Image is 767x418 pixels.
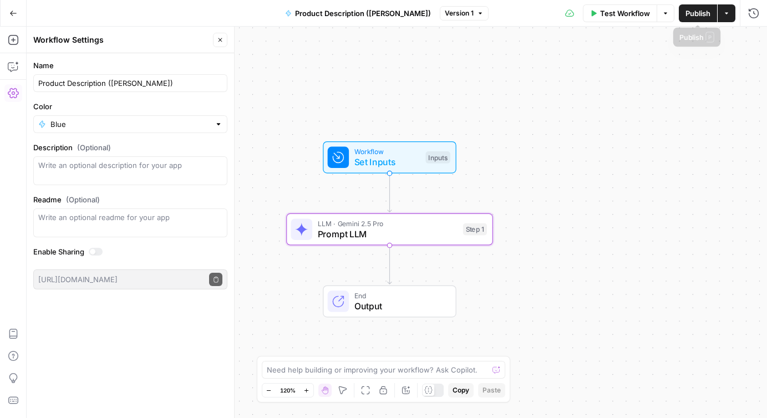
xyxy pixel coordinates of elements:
button: Version 1 [440,6,489,21]
span: 120% [280,386,296,395]
button: Test Workflow [583,4,657,22]
label: Description [33,142,227,153]
span: End [354,290,445,300]
span: Workflow [354,146,420,156]
button: Copy [448,383,474,397]
span: Copy [453,385,469,395]
span: Test Workflow [600,8,650,19]
input: Untitled [38,78,222,89]
label: Color [33,101,227,112]
span: Publish [685,8,710,19]
div: LLM · Gemini 2.5 ProPrompt LLMStep 1 [286,213,493,246]
div: Inputs [425,151,450,164]
span: Version 1 [445,8,474,18]
button: Paste [478,383,505,397]
label: Name [33,60,227,71]
div: EndOutput [286,286,493,318]
label: Readme [33,194,227,205]
span: Paste [482,385,501,395]
span: Prompt LLM [318,227,458,241]
g: Edge from step_1 to end [388,246,392,284]
span: Output [354,299,445,313]
span: (Optional) [77,142,111,153]
g: Edge from start to step_1 [388,174,392,212]
div: Workflow Settings [33,34,210,45]
button: Product Description ([PERSON_NAME]) [278,4,438,22]
span: LLM · Gemini 2.5 Pro [318,218,458,228]
div: Step 1 [463,223,487,236]
span: Product Description ([PERSON_NAME]) [295,8,431,19]
span: Set Inputs [354,155,420,169]
label: Enable Sharing [33,246,227,257]
input: Blue [50,119,210,130]
span: (Optional) [66,194,100,205]
div: WorkflowSet InputsInputs [286,141,493,174]
button: Publish [679,4,717,22]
